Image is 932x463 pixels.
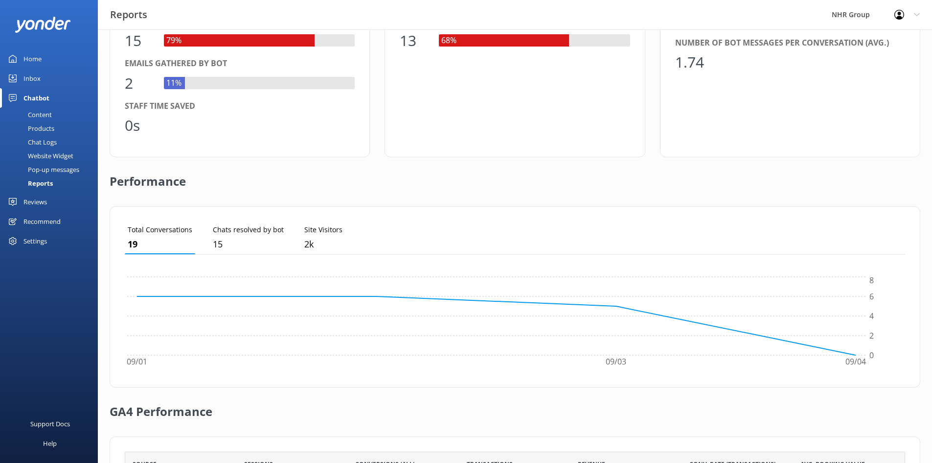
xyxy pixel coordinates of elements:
[675,50,705,74] div: 1.74
[6,163,98,176] a: Pop-up messages
[23,231,47,251] div: Settings
[23,69,41,88] div: Inbox
[128,224,192,235] p: Total Conversations
[110,7,147,23] h3: Reports
[869,311,874,321] tspan: 4
[869,350,874,361] tspan: 0
[6,176,53,190] div: Reports
[6,108,52,122] div: Content
[6,108,98,122] a: Content
[110,157,186,196] h2: Performance
[304,224,342,235] p: Site Visitors
[164,34,184,47] div: 79%
[439,34,459,47] div: 68%
[213,237,284,251] p: 15
[6,163,79,176] div: Pop-up messages
[23,88,49,108] div: Chatbot
[164,77,184,90] div: 11%
[606,357,626,367] tspan: 09/03
[6,122,98,135] a: Products
[110,388,212,427] h2: GA4 Performance
[23,49,42,69] div: Home
[43,434,57,453] div: Help
[125,57,355,70] div: Emails gathered by bot
[15,17,71,33] img: yonder-white-logo.png
[127,357,147,367] tspan: 09/01
[6,135,57,149] div: Chat Logs
[128,237,192,251] p: 19
[125,29,154,52] div: 15
[23,192,47,212] div: Reviews
[125,100,355,113] div: Staff time saved
[869,291,874,302] tspan: 6
[30,414,70,434] div: Support Docs
[6,149,98,163] a: Website Widget
[125,114,154,137] div: 0s
[6,135,98,149] a: Chat Logs
[869,330,874,341] tspan: 2
[304,237,342,251] p: 1,680
[869,275,874,286] tspan: 8
[6,176,98,190] a: Reports
[400,29,429,52] div: 13
[125,72,154,95] div: 2
[6,149,73,163] div: Website Widget
[675,37,905,49] div: Number of bot messages per conversation (avg.)
[213,224,284,235] p: Chats resolved by bot
[6,122,54,135] div: Products
[23,212,61,231] div: Recommend
[845,357,866,367] tspan: 09/04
